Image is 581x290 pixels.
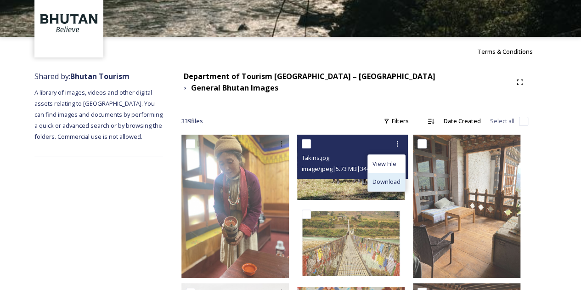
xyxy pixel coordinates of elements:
[490,117,514,125] span: Select all
[181,135,289,278] img: Pouring Ara.jpg
[302,165,389,173] span: image/jpeg | 5.73 MB | 3443 x 2088
[181,117,203,125] span: 339 file s
[379,112,413,130] div: Filters
[297,205,405,282] img: 5.JPG
[372,159,396,168] span: View File
[302,154,329,162] span: Takins.jpg
[372,177,400,186] span: Download
[439,112,485,130] div: Date Created
[413,135,520,278] img: Homestay 3.JPG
